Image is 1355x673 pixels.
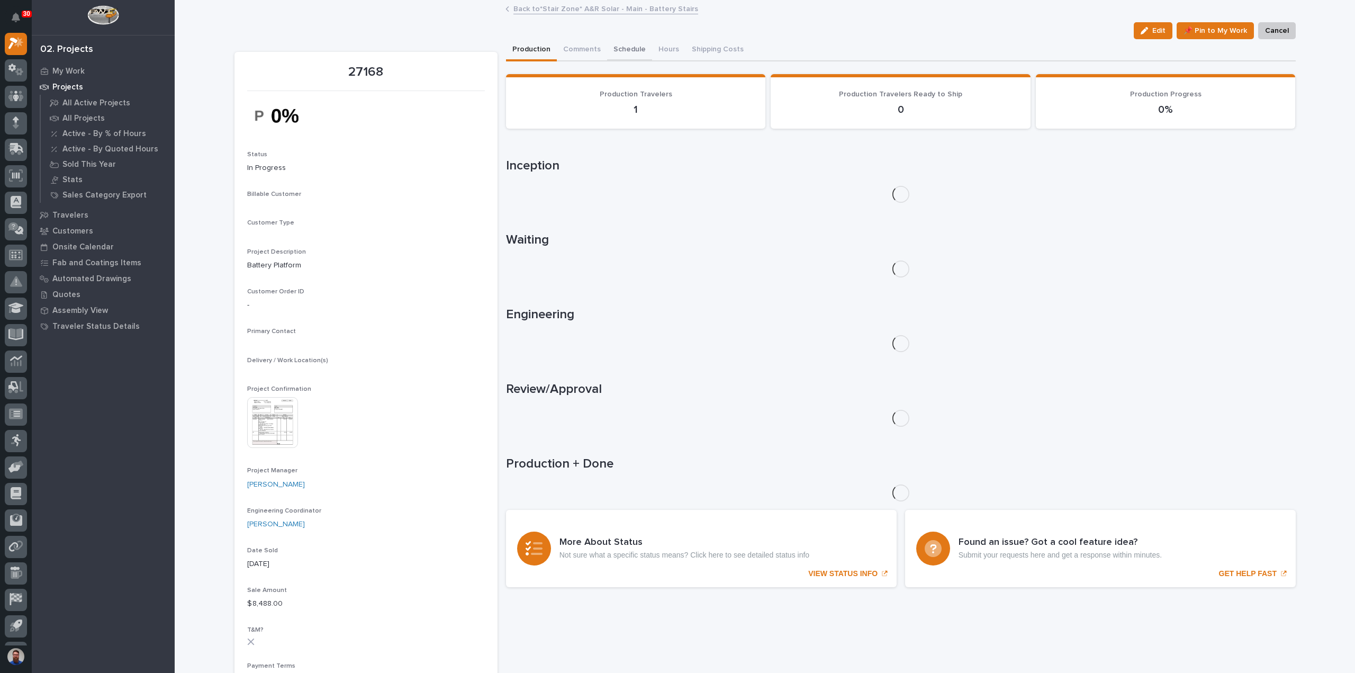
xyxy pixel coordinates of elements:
a: Active - By % of Hours [41,126,175,141]
a: My Work [32,63,175,79]
p: Active - By % of Hours [62,129,146,139]
p: Sold This Year [62,160,116,169]
p: Submit your requests here and get a response within minutes. [959,551,1162,560]
p: $ 8,488.00 [247,598,485,609]
button: Edit [1134,22,1172,39]
a: Onsite Calendar [32,239,175,255]
button: Notifications [5,6,27,29]
span: Edit [1152,26,1166,35]
span: Project Confirmation [247,386,311,392]
h1: Waiting [506,232,1296,248]
button: 📌 Pin to My Work [1177,22,1254,39]
span: T&M? [247,627,264,633]
p: All Active Projects [62,98,130,108]
p: Projects [52,83,83,92]
p: All Projects [62,114,105,123]
a: VIEW STATUS INFO [506,510,897,587]
button: users-avatar [5,645,27,668]
span: Billable Customer [247,191,301,198]
h1: Engineering [506,307,1296,322]
a: All Active Projects [41,95,175,110]
a: Customers [32,223,175,239]
a: Sold This Year [41,157,175,172]
button: Comments [557,39,607,61]
a: Assembly View [32,302,175,318]
p: In Progress [247,163,485,174]
p: Automated Drawings [52,274,131,284]
span: Status [247,151,267,158]
p: Not sure what a specific status means? Click here to see detailed status info [559,551,809,560]
a: All Projects [41,111,175,125]
p: VIEW STATUS INFO [808,569,878,578]
p: Stats [62,175,83,185]
p: 1 [519,103,753,116]
p: 30 [23,10,30,17]
p: Travelers [52,211,88,220]
a: Automated Drawings [32,271,175,286]
span: Delivery / Work Location(s) [247,357,328,364]
button: Schedule [607,39,652,61]
a: Fab and Coatings Items [32,255,175,271]
img: 0HzpmQcWZgpqhmENpEgMmfLkZu5M9NN6PD-fcRTCxh0 [247,97,327,134]
p: 0 [783,103,1018,116]
a: [PERSON_NAME] [247,479,305,490]
a: Back to*Stair Zone* A&R Solar - Main - Battery Stairs [513,2,698,14]
a: Sales Category Export [41,187,175,202]
span: Cancel [1265,24,1289,37]
span: 📌 Pin to My Work [1184,24,1247,37]
button: Cancel [1258,22,1296,39]
p: Sales Category Export [62,191,147,200]
div: Notifications30 [13,13,27,30]
p: Active - By Quoted Hours [62,145,158,154]
span: Primary Contact [247,328,296,335]
h1: Inception [506,158,1296,174]
h3: More About Status [559,537,809,549]
span: Production Travelers [600,91,672,98]
div: 02. Projects [40,44,93,56]
a: Stats [41,172,175,187]
span: Customer Order ID [247,289,304,295]
a: Projects [32,79,175,95]
button: Production [506,39,557,61]
span: Payment Terms [247,663,295,669]
button: Shipping Costs [685,39,750,61]
span: Customer Type [247,220,294,226]
p: Customers [52,227,93,236]
p: Onsite Calendar [52,243,114,252]
a: Active - By Quoted Hours [41,141,175,156]
span: Production Progress [1130,91,1202,98]
p: Fab and Coatings Items [52,258,141,268]
span: Project Manager [247,468,297,474]
span: Date Sold [247,548,278,554]
h3: Found an issue? Got a cool feature idea? [959,537,1162,549]
a: Travelers [32,207,175,223]
p: 0% [1049,103,1283,116]
p: - [247,300,485,311]
h1: Review/Approval [506,382,1296,397]
p: My Work [52,67,85,76]
a: GET HELP FAST [905,510,1296,587]
p: Quotes [52,290,80,300]
img: Workspace Logo [87,5,119,25]
a: [PERSON_NAME] [247,519,305,530]
p: Battery Platform [247,260,485,271]
span: Sale Amount [247,587,287,594]
h1: Production + Done [506,456,1296,472]
a: Quotes [32,286,175,302]
p: GET HELP FAST [1219,569,1277,578]
a: Traveler Status Details [32,318,175,334]
p: [DATE] [247,559,485,570]
button: Hours [652,39,685,61]
p: 27168 [247,65,485,80]
p: Traveler Status Details [52,322,140,331]
span: Engineering Coordinator [247,508,321,514]
span: Production Travelers Ready to Ship [839,91,962,98]
span: Project Description [247,249,306,255]
p: Assembly View [52,306,108,316]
